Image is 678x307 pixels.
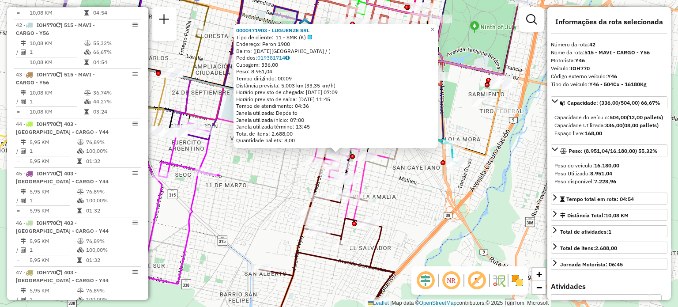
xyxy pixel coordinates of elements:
[605,212,629,219] span: 10,08 KM
[86,246,137,254] td: 100,00%
[93,39,137,48] td: 55,32%
[16,58,20,67] td: =
[21,148,26,154] i: Total de Atividades
[29,8,84,17] td: 10,08 KM
[29,39,84,48] td: 10,08 KM
[427,24,438,35] a: Close popup
[56,23,60,28] i: Veículo já utilizado nesta sessão
[16,170,109,185] span: | 403 - [GEOGRAPHIC_DATA] - CARGO - Y44
[16,246,20,254] td: /
[93,88,137,97] td: 36,74%
[551,225,667,237] a: Total de atividades:1
[86,138,137,147] td: 76,89%
[16,71,95,86] span: | 515 - MAVI - CARGO - Y56
[93,107,137,116] td: 03:24
[16,170,109,185] span: 45 -
[29,206,77,215] td: 5,95 KM
[29,107,84,116] td: 10,08 KM
[16,48,20,57] td: /
[257,54,290,61] a: 019381714
[551,282,667,291] h4: Atividades
[16,107,20,116] td: =
[84,90,91,95] i: % de utilização do peso
[532,281,546,294] a: Zoom out
[77,288,84,293] i: % de utilização do peso
[575,57,585,64] strong: Y46
[86,147,137,155] td: 100,00%
[551,80,667,88] div: Tipo do veículo:
[627,114,663,121] strong: (12,00 pallets)
[21,189,26,194] i: Distância Total
[299,18,310,29] img: UDC - Tucuman
[236,82,435,89] div: Distância prevista: 5,003 km (33,35 km/h)
[86,206,137,215] td: 01:32
[21,288,26,293] i: Distância Total
[551,96,667,108] a: Capacidade: (336,00/504,00) 66,67%
[93,48,137,57] td: 66,67%
[236,48,435,55] div: Bairro: ([DATE][GEOGRAPHIC_DATA] / )
[236,130,435,137] div: Total de itens: 2.688,00
[415,270,436,291] span: Ocultar deslocamento
[77,148,84,154] i: % de utilização da cubagem
[585,130,602,136] strong: 168,00
[21,247,26,253] i: Total de Atividades
[21,41,26,46] i: Distância Total
[16,121,109,135] span: 44 -
[584,49,650,56] strong: 515 - MAVI - CARGO - Y56
[77,258,82,263] i: Tempo total em rota
[86,187,137,196] td: 76,89%
[16,147,20,155] td: /
[594,162,619,169] strong: 16.180,00
[16,256,20,265] td: =
[84,49,91,55] i: % de utilização da cubagem
[93,8,137,17] td: 04:54
[570,65,590,72] strong: IOH770
[16,157,20,166] td: =
[29,147,77,155] td: 1
[441,270,462,291] span: Ocultar NR
[132,121,138,126] em: Opções
[236,110,435,117] div: Janela utilizada: Depósito
[607,73,617,80] strong: Y46
[551,41,667,49] div: Número da rota:
[554,178,664,186] div: Peso disponível:
[16,220,109,234] span: | 403 - [GEOGRAPHIC_DATA] - CARGO - Y44
[236,89,435,96] div: Horário previsto de chegada: [DATE] 07:09
[77,159,82,164] i: Tempo total em rota
[86,196,137,205] td: 100,00%
[132,171,138,176] em: Opções
[551,18,667,26] h4: Informações da rota selecionada
[551,193,667,205] a: Tempo total em rota: 04:54
[37,71,56,78] span: IOH770
[84,109,89,114] i: Tempo total em rota
[551,258,667,270] a: Jornada Motorista: 06:45
[595,245,617,251] strong: 2.688,00
[37,269,56,276] span: IOH770
[551,49,667,57] div: Nome da rota:
[77,297,84,302] i: % de utilização da cubagem
[29,187,77,196] td: 5,95 KM
[590,170,612,177] strong: 8.951,04
[56,72,60,77] i: Veículo já utilizado nesta sessão
[77,239,84,244] i: % de utilização do peso
[56,121,60,127] i: Veículo já utilizado nesta sessão
[29,58,84,67] td: 10,08 KM
[275,34,312,41] span: 11 - SMK (K)
[21,239,26,244] i: Distância Total
[77,208,82,213] i: Tempo total em rota
[77,140,84,145] i: % de utilização do peso
[37,22,56,28] span: IOH770
[29,295,77,304] td: 1
[608,228,611,235] strong: 1
[86,157,137,166] td: 01:32
[21,99,26,104] i: Total de Atividades
[236,68,272,75] span: Peso: 8.951,04
[551,72,667,80] div: Código externo veículo:
[29,48,84,57] td: 1
[551,110,667,141] div: Capacidade: (336,00/504,00) 66,67%
[551,144,667,156] a: Peso: (8.951,04/16.180,00) 55,32%
[236,34,435,41] div: Tipo de cliente:
[236,117,435,124] div: Janela utilizada início: 07:00
[56,270,60,275] i: Veículo já utilizado nesta sessão
[21,90,26,95] i: Distância Total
